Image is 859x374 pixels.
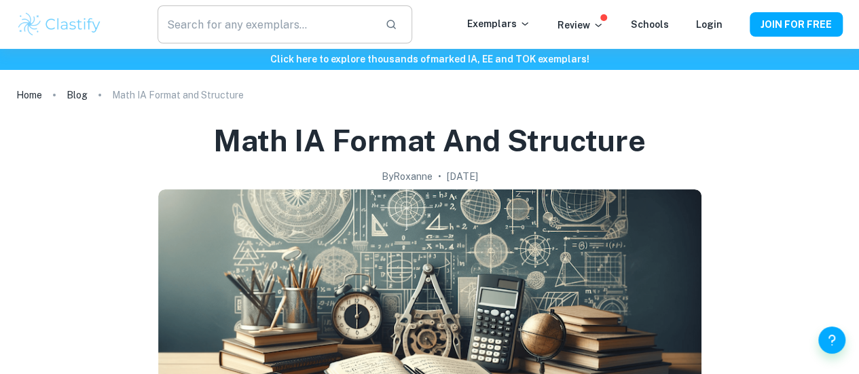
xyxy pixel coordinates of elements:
[112,88,244,102] p: Math IA Format and Structure
[467,16,530,31] p: Exemplars
[3,52,856,67] h6: Click here to explore thousands of marked IA, EE and TOK exemplars !
[213,121,646,161] h1: Math IA Format and Structure
[696,19,723,30] a: Login
[438,169,441,184] p: •
[382,169,433,184] h2: By Roxanne
[16,86,42,105] a: Home
[67,86,88,105] a: Blog
[447,169,478,184] h2: [DATE]
[158,5,375,43] input: Search for any exemplars...
[818,326,845,354] button: Help and Feedback
[750,12,843,37] button: JOIN FOR FREE
[558,18,604,33] p: Review
[631,19,669,30] a: Schools
[16,11,103,38] img: Clastify logo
